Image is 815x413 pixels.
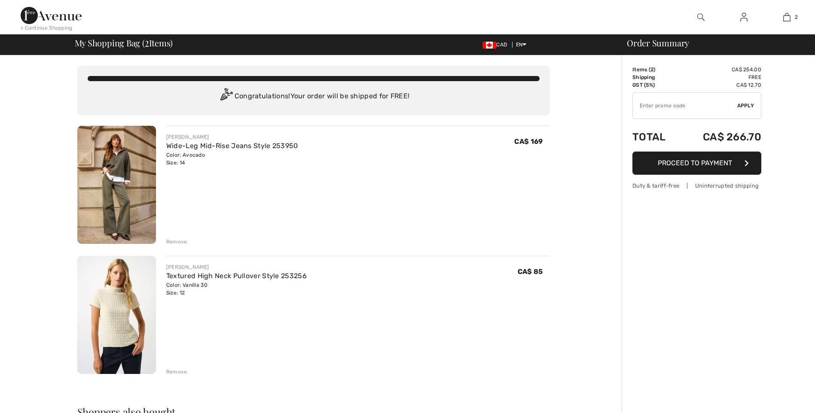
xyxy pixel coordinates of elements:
[697,12,705,22] img: search the website
[795,13,798,21] span: 2
[166,151,298,167] div: Color: Avocado Size: 14
[166,272,307,280] a: Textured High Neck Pullover Style 253256
[679,73,761,81] td: Free
[482,42,496,49] img: Canadian Dollar
[166,368,187,376] div: Remove
[783,12,791,22] img: My Bag
[632,182,761,190] div: Duty & tariff-free | Uninterrupted shipping
[632,152,761,175] button: Proceed to Payment
[77,256,156,374] img: Textured High Neck Pullover Style 253256
[21,7,82,24] img: 1ère Avenue
[88,88,540,105] div: Congratulations! Your order will be shipped for FREE!
[166,238,187,246] div: Remove
[617,39,810,47] div: Order Summary
[166,133,298,141] div: [PERSON_NAME]
[518,267,543,276] span: CA$ 85
[632,122,679,152] td: Total
[766,12,808,22] a: 2
[75,39,173,47] span: My Shopping Bag ( Items)
[633,93,737,118] input: Promo code
[217,88,235,105] img: Congratulation2.svg
[679,66,761,73] td: CA$ 254.00
[516,42,527,48] span: EN
[737,102,754,109] span: Apply
[166,263,307,271] div: [PERSON_NAME]
[679,81,761,89] td: CA$ 12.70
[632,66,679,73] td: Items ( )
[514,137,543,146] span: CA$ 169
[166,281,307,297] div: Color: Vanilla 30 Size: 12
[632,81,679,89] td: GST (5%)
[145,36,149,48] span: 2
[632,73,679,81] td: Shipping
[740,12,748,22] img: My Info
[733,12,754,23] a: Sign In
[77,126,156,244] img: Wide-Leg Mid-Rise Jeans Style 253950
[650,67,653,73] span: 2
[482,42,510,48] span: CAD
[21,24,73,32] div: < Continue Shopping
[658,159,732,167] span: Proceed to Payment
[166,142,298,150] a: Wide-Leg Mid-Rise Jeans Style 253950
[679,122,761,152] td: CA$ 266.70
